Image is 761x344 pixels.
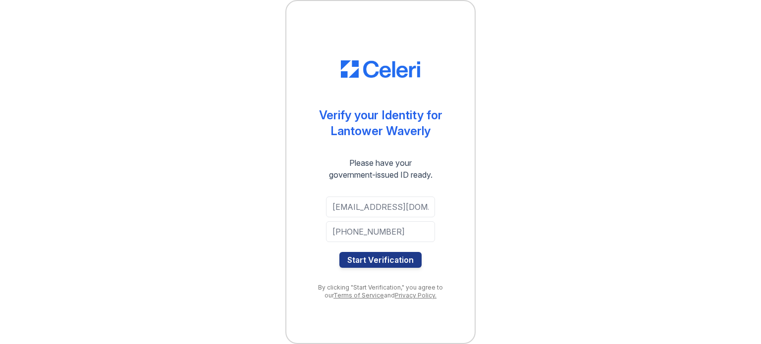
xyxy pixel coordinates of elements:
[395,292,436,299] a: Privacy Policy.
[319,107,442,139] div: Verify your Identity for Lantower Waverly
[341,60,420,78] img: CE_Logo_Blue-a8612792a0a2168367f1c8372b55b34899dd931a85d93a1a3d3e32e68fde9ad4.png
[333,292,384,299] a: Terms of Service
[326,221,435,242] input: Phone
[311,157,450,181] div: Please have your government-issued ID ready.
[339,252,422,268] button: Start Verification
[326,197,435,217] input: Email
[306,284,455,299] div: By clicking "Start Verification," you agree to our and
